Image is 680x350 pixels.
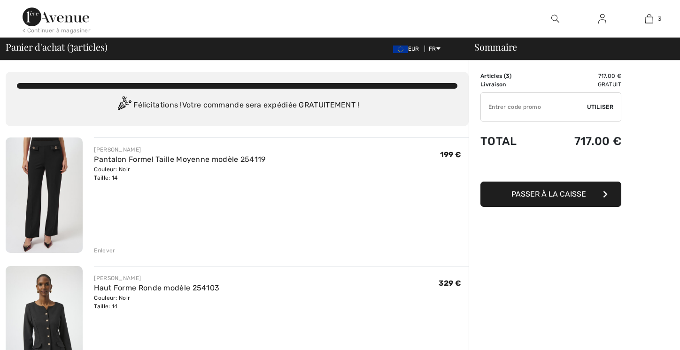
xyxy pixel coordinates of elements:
[480,125,542,157] td: Total
[658,15,661,23] span: 3
[94,274,219,282] div: [PERSON_NAME]
[429,46,440,52] span: FR
[439,279,462,288] span: 329 €
[551,13,559,24] img: recherche
[393,46,423,52] span: EUR
[598,13,606,24] img: Mes infos
[94,294,219,311] div: Couleur: Noir Taille: 14
[393,46,408,53] img: Euro
[6,137,83,253] img: Pantalon Formel Taille Moyenne modèle 254119
[17,96,457,115] div: Félicitations ! Votre commande sera expédiée GRATUITEMENT !
[94,283,219,292] a: Haut Forme Ronde modèle 254103
[440,150,462,159] span: 199 €
[6,42,107,52] span: Panier d'achat ( articles)
[481,93,587,121] input: Code promo
[70,40,74,52] span: 3
[480,182,621,207] button: Passer à la caisse
[463,42,674,52] div: Sommaire
[94,246,115,255] div: Enlever
[480,72,542,80] td: Articles ( )
[542,72,621,80] td: 717.00 €
[480,157,621,178] iframe: PayPal
[94,155,265,164] a: Pantalon Formel Taille Moyenne modèle 254119
[506,73,510,79] span: 3
[587,103,613,111] span: Utiliser
[23,8,89,26] img: 1ère Avenue
[542,80,621,89] td: Gratuit
[94,145,265,154] div: [PERSON_NAME]
[591,13,614,25] a: Se connecter
[511,190,586,198] span: Passer à la caisse
[626,13,672,24] a: 3
[645,13,653,24] img: Mon panier
[542,125,621,157] td: 717.00 €
[480,80,542,89] td: Livraison
[94,165,265,182] div: Couleur: Noir Taille: 14
[115,96,133,115] img: Congratulation2.svg
[23,26,91,35] div: < Continuer à magasiner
